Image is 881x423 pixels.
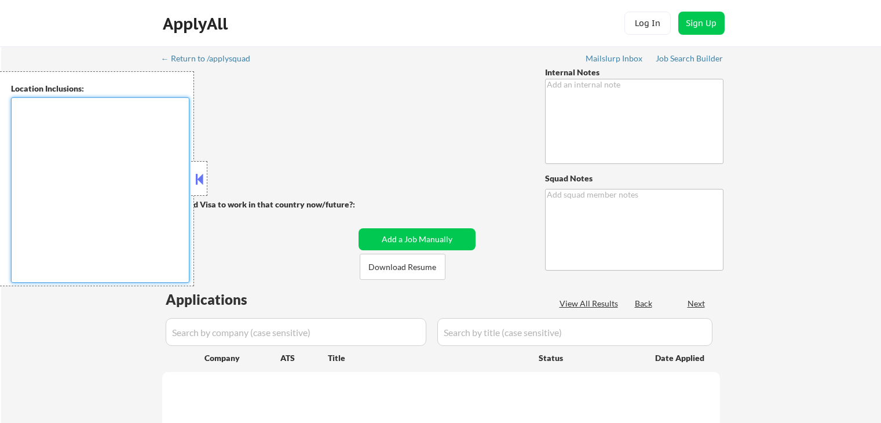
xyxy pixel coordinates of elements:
[161,54,261,63] div: ← Return to /applysquad
[635,298,653,309] div: Back
[359,228,476,250] button: Add a Job Manually
[437,318,712,346] input: Search by title (case sensitive)
[586,54,644,63] div: Mailslurp Inbox
[678,12,725,35] button: Sign Up
[166,318,426,346] input: Search by company (case sensitive)
[656,54,723,63] div: Job Search Builder
[163,14,231,34] div: ApplyAll
[280,352,328,364] div: ATS
[545,173,723,184] div: Squad Notes
[360,254,445,280] button: Download Resume
[162,199,355,209] strong: Will need Visa to work in that country now/future?:
[545,67,723,78] div: Internal Notes
[204,352,280,364] div: Company
[166,293,280,307] div: Applications
[539,347,638,368] div: Status
[688,298,706,309] div: Next
[11,83,189,94] div: Location Inclusions:
[328,352,528,364] div: Title
[624,12,671,35] button: Log In
[560,298,622,309] div: View All Results
[161,54,261,65] a: ← Return to /applysquad
[655,352,706,364] div: Date Applied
